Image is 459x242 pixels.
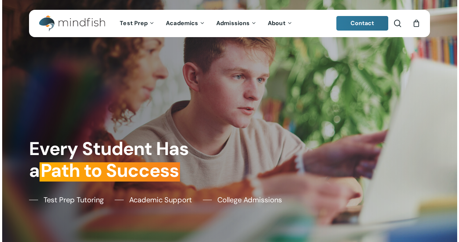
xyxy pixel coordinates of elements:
[217,194,282,205] span: College Admissions
[114,20,160,27] a: Test Prep
[216,19,250,27] span: Admissions
[115,194,192,205] a: Academic Support
[166,19,198,27] span: Academics
[268,19,286,27] span: About
[29,10,430,37] header: Main Menu
[120,19,148,27] span: Test Prep
[29,138,225,182] h1: Every Student Has a
[114,10,298,37] nav: Main Menu
[29,194,104,205] a: Test Prep Tutoring
[44,194,104,205] span: Test Prep Tutoring
[262,20,298,27] a: About
[211,20,262,27] a: Admissions
[203,194,282,205] a: College Admissions
[412,19,420,27] a: Cart
[336,16,389,31] a: Contact
[160,20,211,27] a: Academics
[40,159,180,183] em: Path to Success
[351,19,374,27] span: Contact
[129,194,192,205] span: Academic Support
